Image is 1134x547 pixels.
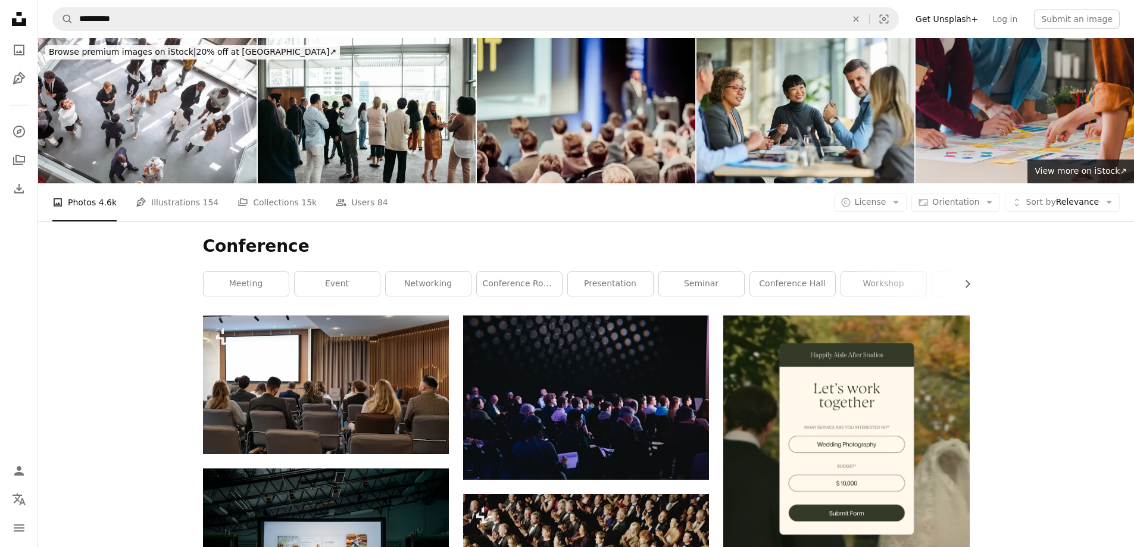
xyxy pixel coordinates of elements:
[477,38,695,183] img: People watching performance of professional on business conference, blurred background
[957,272,970,296] button: scroll list to the right
[203,315,449,454] img: a group of people sitting in chairs in front of a projector screen
[204,272,289,296] a: meeting
[7,7,31,33] a: Home — Unsplash
[696,38,915,183] img: Happy multiracial business team talking on a meeting in the office.
[911,193,1000,212] button: Orientation
[49,47,336,57] span: 20% off at [GEOGRAPHIC_DATA] ↗
[38,38,347,67] a: Browse premium images on iStock|20% off at [GEOGRAPHIC_DATA]↗
[336,183,388,221] a: Users 84
[7,459,31,483] a: Log in / Sign up
[1027,160,1134,183] a: View more on iStock↗
[932,197,979,207] span: Orientation
[7,177,31,201] a: Download History
[301,196,317,209] span: 15k
[7,148,31,172] a: Collections
[908,10,985,29] a: Get Unsplash+
[985,10,1024,29] a: Log in
[932,272,1017,296] a: speaker
[1035,166,1127,176] span: View more on iStock ↗
[203,379,449,390] a: a group of people sitting in chairs in front of a projector screen
[843,8,869,30] button: Clear
[477,272,562,296] a: conference room
[7,38,31,62] a: Photos
[295,272,380,296] a: event
[568,272,653,296] a: presentation
[38,38,257,183] img: Diverse Professionals Energized Engaging at Networking Event
[1005,193,1120,212] button: Sort byRelevance
[916,38,1134,183] img: Asian businessmen and businesswomen meeting brainstorming ideas about creative web design plannin...
[53,8,73,30] button: Search Unsplash
[855,197,886,207] span: License
[258,38,476,183] img: Corporate crowd engaging in teamwork during business event in modern office space
[7,516,31,540] button: Menu
[834,193,907,212] button: License
[1034,10,1120,29] button: Submit an image
[386,272,471,296] a: networking
[463,315,709,479] img: crowd of people sitting on chairs inside room
[7,120,31,143] a: Explore
[49,47,196,57] span: Browse premium images on iStock |
[870,8,898,30] button: Visual search
[750,272,835,296] a: conference hall
[1026,197,1055,207] span: Sort by
[136,183,218,221] a: Illustrations 154
[1026,196,1099,208] span: Relevance
[841,272,926,296] a: workshop
[659,272,744,296] a: seminar
[7,67,31,90] a: Illustrations
[7,487,31,511] button: Language
[238,183,317,221] a: Collections 15k
[377,196,388,209] span: 84
[203,196,219,209] span: 154
[52,7,899,31] form: Find visuals sitewide
[463,392,709,403] a: crowd of people sitting on chairs inside room
[203,236,970,257] h1: Conference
